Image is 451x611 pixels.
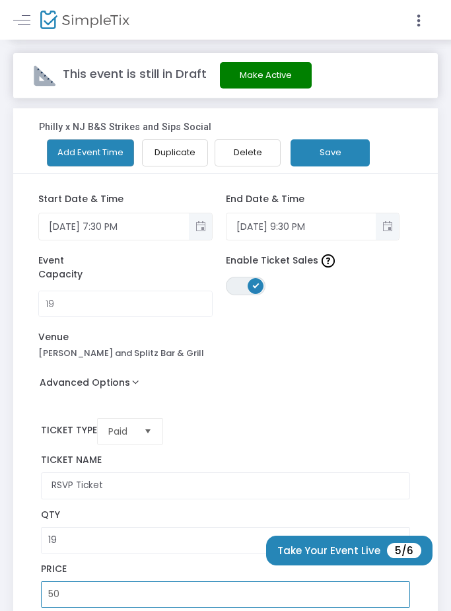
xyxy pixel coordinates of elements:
button: Select [139,419,157,444]
input: Enter a ticket type name. e.g. General Admission [41,472,411,499]
button: Advanced Options [32,373,152,397]
img: question-mark [322,254,335,268]
span: Event Capacity [38,254,111,281]
button: Duplicate [142,139,208,166]
button: Toggle popup [189,213,212,240]
input: Select date & time [226,216,376,238]
span: Venue [38,330,111,344]
span: Start Date & Time [38,192,123,205]
button: Save [291,139,370,166]
button: Add Event Time [47,139,134,166]
button: Delete [215,139,281,166]
span: Enable Ticket Sales [226,254,358,268]
h3: Philly x NJ B&S Strikes and Sips Social [32,115,218,139]
span: 5/6 [387,543,421,558]
span: Paid [108,425,133,438]
button: Take Your Event Live [266,536,433,565]
button: Make Active [220,62,312,89]
input: Price [42,582,410,607]
span: End Date & Time [226,192,304,205]
button: Toggle popup [376,213,399,240]
div: [PERSON_NAME] and Splitz Bar & Grill [38,347,213,360]
span: This event is still in Draft [63,65,207,82]
img: draft-event.png [33,64,56,87]
input: Select date & time [39,216,189,238]
span: ON [252,282,259,289]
